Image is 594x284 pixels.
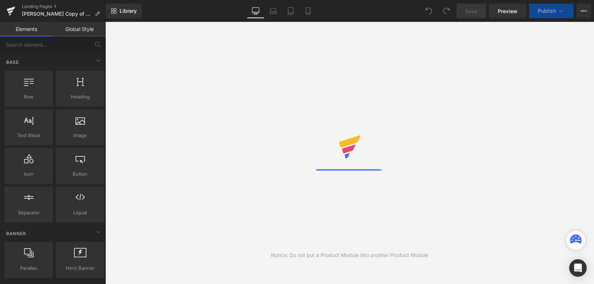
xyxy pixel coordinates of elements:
span: Library [120,8,137,14]
div: Open Intercom Messenger [569,259,587,277]
a: Landing Pages [22,4,106,9]
span: Parallax [7,264,51,272]
a: Mobile [299,4,317,18]
span: Row [7,93,51,101]
span: Liquid [58,209,102,217]
span: Preview [498,7,517,15]
a: Global Style [53,22,106,36]
span: Publish [538,8,556,14]
button: Undo [422,4,436,18]
span: Save [465,7,477,15]
span: [PERSON_NAME] Copy of New Home page 23/08 [22,11,92,17]
span: Button [58,170,102,178]
span: Text Block [7,132,51,139]
span: Base [5,59,20,66]
a: Tablet [282,4,299,18]
a: Desktop [247,4,264,18]
span: Hero Banner [58,264,102,272]
span: Heading [58,93,102,101]
span: Icon [7,170,51,178]
span: Banner [5,230,27,237]
a: Preview [489,4,526,18]
a: New Library [106,4,142,18]
button: Redo [439,4,454,18]
button: More [576,4,591,18]
span: Image [58,132,102,139]
button: Publish [529,4,574,18]
a: Laptop [264,4,282,18]
span: Separator [7,209,51,217]
div: Notice: Do not put a Product Module into another Product Module [271,251,428,259]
